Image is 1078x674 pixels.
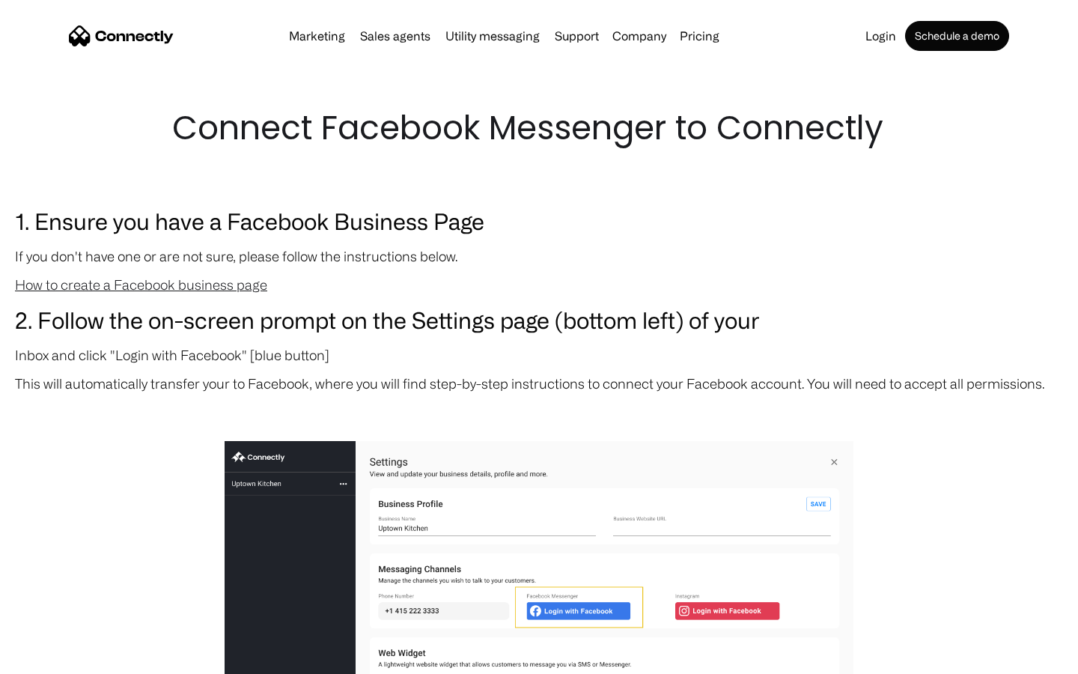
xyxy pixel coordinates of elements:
p: This will automatically transfer your to Facebook, where you will find step-by-step instructions ... [15,373,1063,394]
a: Login [859,30,902,42]
ul: Language list [30,648,90,669]
h3: 1. Ensure you have a Facebook Business Page [15,204,1063,238]
a: How to create a Facebook business page [15,277,267,292]
p: ‍ [15,401,1063,422]
div: Company [612,25,666,46]
a: Utility messaging [439,30,546,42]
h1: Connect Facebook Messenger to Connectly [172,105,906,151]
p: Inbox and click "Login with Facebook" [blue button] [15,344,1063,365]
aside: Language selected: English [15,648,90,669]
a: Pricing [674,30,725,42]
a: Schedule a demo [905,21,1009,51]
a: Marketing [283,30,351,42]
p: If you don't have one or are not sure, please follow the instructions below. [15,246,1063,267]
a: Sales agents [354,30,436,42]
a: Support [549,30,605,42]
h3: 2. Follow the on-screen prompt on the Settings page (bottom left) of your [15,303,1063,337]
